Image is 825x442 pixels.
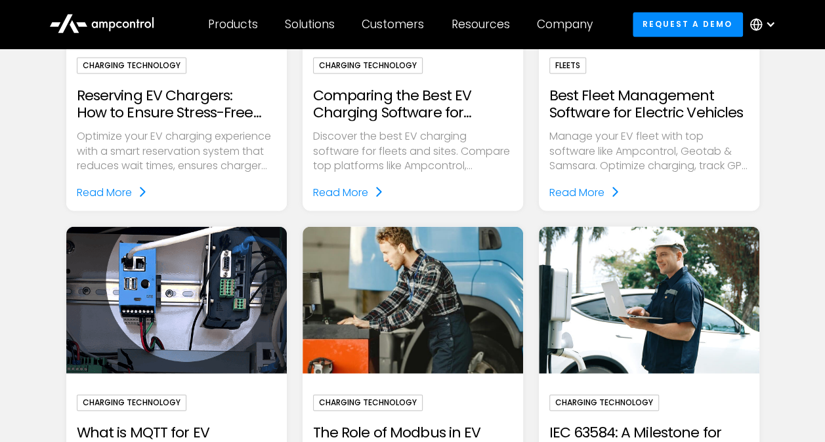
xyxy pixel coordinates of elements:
div: Products [208,17,258,31]
a: Read More [77,184,148,201]
a: Request a demo [633,12,743,36]
p: Discover the best EV charging software for fleets and sites. Compare top platforms like Ampcontro... [313,129,513,172]
div: Resources [451,17,509,31]
a: Read More [549,184,620,201]
p: Manage your EV fleet with top software like Ampcontrol, Geotab & Samsara. Optimize charging, trac... [549,129,749,172]
div: Solutions [285,17,335,31]
div: Customers [362,17,424,31]
div: Charging Technology [313,394,423,410]
p: Optimize your EV charging experience with a smart reservation system that reduces wait times, ens... [77,129,276,172]
div: Charging Technology [549,394,659,410]
div: Charging Technology [313,57,423,73]
div: Read More [313,184,368,201]
a: Read More [313,184,384,201]
div: Fleets [549,57,586,73]
h2: Comparing the Best EV Charging Software for Managing Charging Sites [313,87,513,121]
div: Read More [549,184,604,201]
h2: Best Fleet Management Software for Electric Vehicles [549,87,749,121]
div: Charging Technology [77,394,186,410]
div: Read More [77,184,132,201]
div: Company [537,17,593,31]
h2: Reserving EV Chargers: How to Ensure Stress-Free Charging [77,87,276,121]
div: Charging Technology [77,57,186,73]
